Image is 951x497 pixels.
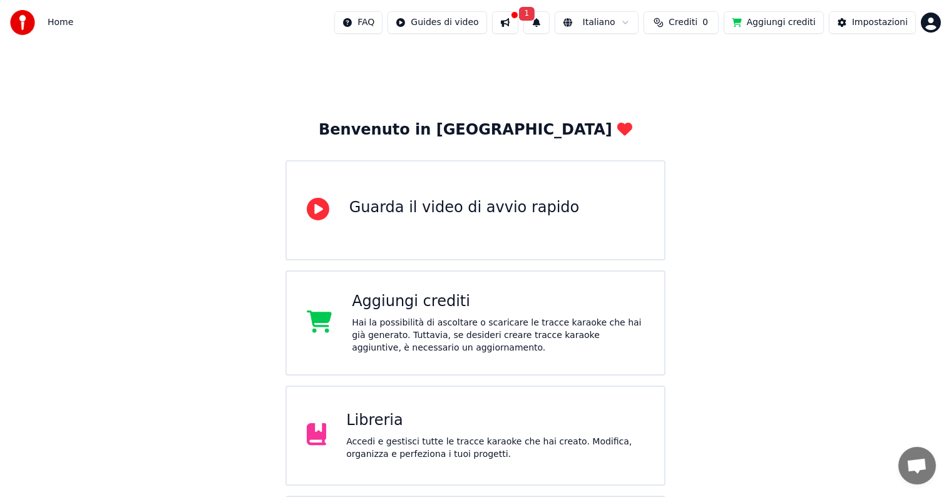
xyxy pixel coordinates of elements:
[898,447,936,484] a: Aprire la chat
[852,16,908,29] div: Impostazioni
[349,198,580,218] div: Guarda il video di avvio rapido
[644,11,719,34] button: Crediti0
[388,11,486,34] button: Guides di video
[346,436,644,461] div: Accedi e gestisci tutte le tracce karaoke che hai creato. Modifica, organizza e perfeziona i tuoi...
[48,16,73,29] nav: breadcrumb
[352,292,644,312] div: Aggiungi crediti
[702,16,708,29] span: 0
[669,16,697,29] span: Crediti
[829,11,916,34] button: Impostazioni
[48,16,73,29] span: Home
[519,7,535,21] span: 1
[724,11,824,34] button: Aggiungi crediti
[352,317,644,354] div: Hai la possibilità di ascoltare o scaricare le tracce karaoke che hai già generato. Tuttavia, se ...
[334,11,383,34] button: FAQ
[523,11,550,34] button: 1
[319,120,632,140] div: Benvenuto in [GEOGRAPHIC_DATA]
[10,10,35,35] img: youka
[346,411,644,431] div: Libreria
